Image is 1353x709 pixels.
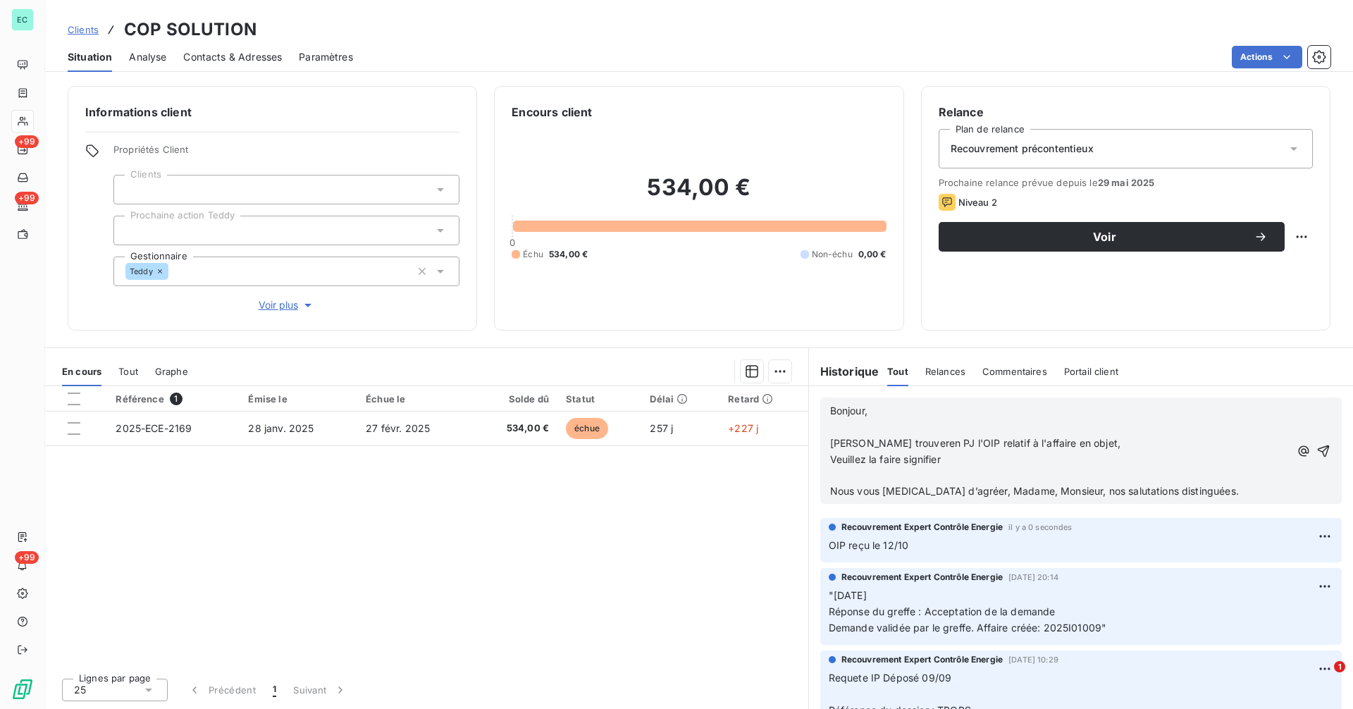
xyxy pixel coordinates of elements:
[125,183,137,196] input: Ajouter une valeur
[830,437,1120,449] span: [PERSON_NAME] trouveren PJ l'OIP relatif à l'affaire en objet,
[11,8,34,31] div: EC
[481,421,549,436] span: 534,00 €
[728,393,799,405] div: Retard
[982,366,1047,377] span: Commentaires
[118,366,138,377] span: Tout
[285,675,356,705] button: Suivant
[168,265,180,278] input: Ajouter une valeur
[939,177,1313,188] span: Prochaine relance prévue depuis le
[179,675,264,705] button: Précédent
[650,393,711,405] div: Délai
[939,104,1313,121] h6: Relance
[509,237,515,248] span: 0
[887,366,908,377] span: Tout
[1008,655,1058,664] span: [DATE] 10:29
[1064,366,1118,377] span: Portail client
[366,393,464,405] div: Échue le
[68,23,99,37] a: Clients
[1232,46,1302,68] button: Actions
[1008,523,1073,531] span: il y a 0 secondes
[728,422,758,434] span: +227 j
[549,248,588,261] span: 534,00 €
[113,297,459,313] button: Voir plus
[841,571,1003,584] span: Recouvrement Expert Contrôle Energie
[566,418,608,439] span: échue
[812,248,853,261] span: Non-échu
[62,366,101,377] span: En cours
[958,197,997,208] span: Niveau 2
[829,672,951,684] span: Requete IP Déposé 09/09
[829,589,867,601] span: "[DATE]
[858,248,886,261] span: 0,00 €
[1008,573,1058,581] span: [DATE] 20:14
[124,17,257,42] h3: COP SOLUTION
[116,393,231,405] div: Référence
[85,104,459,121] h6: Informations client
[273,683,276,697] span: 1
[129,50,166,64] span: Analyse
[113,144,459,164] span: Propriétés Client
[829,539,909,551] span: OIP reçu le 12/10
[299,50,353,64] span: Paramètres
[74,683,86,697] span: 25
[15,135,39,148] span: +99
[170,393,183,405] span: 1
[512,104,592,121] h6: Encours client
[939,222,1285,252] button: Voir
[841,653,1003,666] span: Recouvrement Expert Contrôle Energie
[830,405,867,417] span: Bonjour,
[248,393,349,405] div: Émise le
[259,298,315,312] span: Voir plus
[125,224,137,237] input: Ajouter une valeur
[956,231,1254,242] span: Voir
[264,675,285,705] button: 1
[1305,661,1339,695] iframe: Intercom live chat
[951,142,1094,156] span: Recouvrement précontentieux
[68,50,112,64] span: Situation
[809,363,879,380] h6: Historique
[829,605,1056,617] span: Réponse du greffe : Acceptation de la demande
[481,393,549,405] div: Solde dû
[15,551,39,564] span: +99
[366,422,430,434] span: 27 févr. 2025
[830,485,1239,497] span: Nous vous [MEDICAL_DATA] d’agréer, Madame, Monsieur, nos salutations distinguées.
[523,248,543,261] span: Échu
[116,422,192,434] span: 2025-ECE-2169
[925,366,965,377] span: Relances
[512,173,886,216] h2: 534,00 €
[183,50,282,64] span: Contacts & Adresses
[155,366,188,377] span: Graphe
[841,521,1003,534] span: Recouvrement Expert Contrôle Energie
[130,267,153,276] span: Teddy
[830,453,941,465] span: Veuillez la faire signifier
[1098,177,1155,188] span: 29 mai 2025
[1334,661,1345,672] span: 1
[566,393,633,405] div: Statut
[15,192,39,204] span: +99
[650,422,673,434] span: 257 j
[11,678,34,701] img: Logo LeanPay
[829,622,1107,634] span: Demande validée par le greffe. Affaire créée: 2025I01009"
[68,24,99,35] span: Clients
[248,422,314,434] span: 28 janv. 2025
